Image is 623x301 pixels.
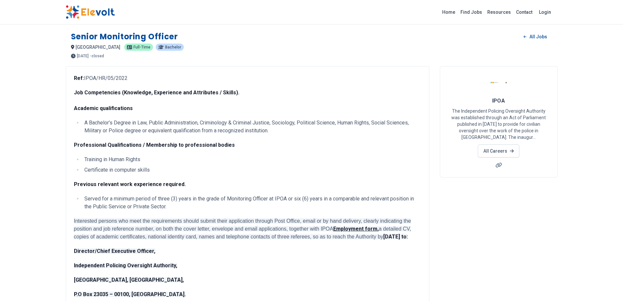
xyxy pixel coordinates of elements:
[74,89,239,96] strong: Job Competencies (Knowledge, Experience and Attributes / Skills).
[74,181,186,187] strong: Previous relevant work experience required.
[74,218,411,232] span: Interested persons who meet the requirements should submit their application through Post Office,...
[485,7,513,17] a: Resources
[77,54,89,58] span: [DATE]
[82,166,421,174] li: Certificate in computer skills
[90,54,104,58] p: - closed
[74,262,177,269] strong: Independent Policing Oversight Authority,
[478,144,519,158] a: All Careers
[518,32,552,42] a: All Jobs
[513,7,535,17] a: Contact
[74,142,235,148] strong: Professional Qualifications / Membership to professional bodies
[66,5,115,19] img: Elevolt
[82,156,421,163] li: Training in Human Rights
[133,45,150,49] span: full-time
[71,31,178,42] h1: Senior Monitoring Officer
[492,98,505,104] span: IPOA
[440,7,458,17] a: Home
[74,291,186,297] strong: P.O Box 23035 – 00100, [GEOGRAPHIC_DATA].
[82,119,421,135] li: A Bachelor’s Degree in Law, Public Administration, Criminology & Criminal Justice, Sociology, Pol...
[82,195,421,211] li: Served for a minimum period of three (3) years in the grade of Monitoring Officer at IPOA or six ...
[448,108,549,141] p: The Independent Policing Oversight Authority was established through an Act of Parliament publish...
[74,248,155,254] strong: Director/Chief Executive Officer,
[165,45,181,49] span: bachelor
[440,185,558,277] iframe: Advertisement
[333,226,379,232] a: Employment form,
[383,234,408,240] strong: [DATE] to:
[74,74,421,82] p: IPOA/HR/05/2022
[535,6,555,19] a: Login
[458,7,485,17] a: Find Jobs
[76,45,120,50] span: [GEOGRAPHIC_DATA]
[74,75,84,81] strong: Ref:
[74,105,133,111] strong: Academic qualifications
[491,74,507,91] img: IPOA
[74,277,184,283] strong: [GEOGRAPHIC_DATA], [GEOGRAPHIC_DATA],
